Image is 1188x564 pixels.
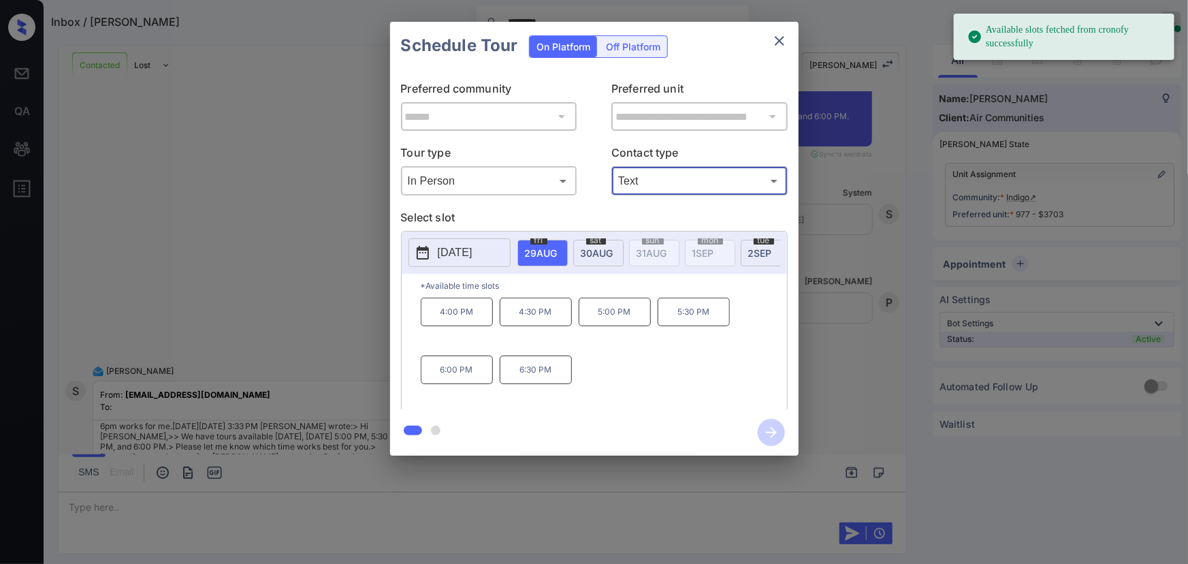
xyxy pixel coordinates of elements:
[401,209,788,231] p: Select slot
[748,247,772,259] span: 2 SEP
[750,415,793,450] button: btn-next
[404,170,574,192] div: In Person
[967,18,1163,56] div: Available slots fetched from cronofy successfully
[611,80,788,102] p: Preferred unit
[611,144,788,166] p: Contact type
[579,298,651,326] p: 5:00 PM
[500,356,572,384] p: 6:30 PM
[530,236,547,245] span: fri
[421,298,493,326] p: 4:00 PM
[421,274,787,298] p: *Available time slots
[500,298,572,326] p: 4:30 PM
[421,356,493,384] p: 6:00 PM
[525,247,558,259] span: 29 AUG
[401,144,577,166] p: Tour type
[741,240,791,266] div: date-select
[438,245,472,261] p: [DATE]
[401,80,577,102] p: Preferred community
[615,170,784,192] div: Text
[658,298,730,326] p: 5:30 PM
[390,22,529,69] h2: Schedule Tour
[530,36,597,57] div: On Platform
[408,238,511,267] button: [DATE]
[754,236,774,245] span: tue
[586,236,606,245] span: sat
[573,240,624,266] div: date-select
[766,27,793,54] button: close
[517,240,568,266] div: date-select
[581,247,613,259] span: 30 AUG
[599,36,667,57] div: Off Platform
